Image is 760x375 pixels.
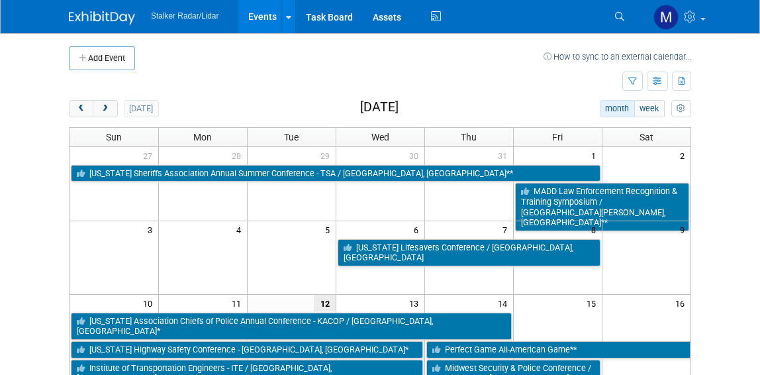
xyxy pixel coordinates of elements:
[674,295,690,311] span: 16
[319,147,336,164] span: 29
[146,221,158,238] span: 3
[544,52,691,62] a: How to sync to an external calendar...
[461,132,477,142] span: Thu
[69,46,135,70] button: Add Event
[653,5,679,30] img: Mark LaChapelle
[230,147,247,164] span: 28
[679,221,690,238] span: 9
[142,295,158,311] span: 10
[408,295,424,311] span: 13
[515,183,690,231] a: MADD Law Enforcement Recognition & Training Symposium / [GEOGRAPHIC_DATA][PERSON_NAME], [GEOGRAPH...
[230,295,247,311] span: 11
[284,132,299,142] span: Tue
[426,341,691,358] a: Perfect Game All-American Game**
[324,221,336,238] span: 5
[412,221,424,238] span: 6
[338,239,600,266] a: [US_STATE] Lifesavers Conference / [GEOGRAPHIC_DATA], [GEOGRAPHIC_DATA]
[552,132,563,142] span: Fri
[679,147,690,164] span: 2
[69,11,135,25] img: ExhibitDay
[677,105,685,113] i: Personalize Calendar
[314,295,336,311] span: 12
[590,221,602,238] span: 8
[497,147,513,164] span: 31
[142,147,158,164] span: 27
[371,132,389,142] span: Wed
[93,100,117,117] button: next
[69,100,93,117] button: prev
[71,341,423,358] a: [US_STATE] Highway Safety Conference - [GEOGRAPHIC_DATA], [GEOGRAPHIC_DATA]*
[501,221,513,238] span: 7
[106,132,122,142] span: Sun
[71,165,600,182] a: [US_STATE] Sheriffs Association Annual Summer Conference - TSA / [GEOGRAPHIC_DATA], [GEOGRAPHIC_D...
[600,100,635,117] button: month
[640,132,653,142] span: Sat
[360,100,399,115] h2: [DATE]
[590,147,602,164] span: 1
[497,295,513,311] span: 14
[151,11,218,21] span: Stalker Radar/Lidar
[671,100,691,117] button: myCustomButton
[193,132,212,142] span: Mon
[124,100,159,117] button: [DATE]
[634,100,665,117] button: week
[585,295,602,311] span: 15
[71,313,512,340] a: [US_STATE] Association Chiefs of Police Annual Conference - KACOP / [GEOGRAPHIC_DATA], [GEOGRAPHI...
[235,221,247,238] span: 4
[408,147,424,164] span: 30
